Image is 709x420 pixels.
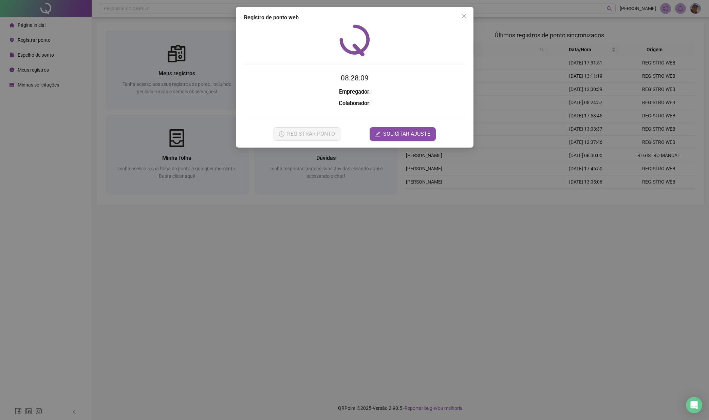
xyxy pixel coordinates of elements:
time: 08:28:09 [341,74,369,82]
img: QRPoint [339,24,370,56]
span: close [461,14,467,19]
button: REGISTRAR PONTO [273,127,340,141]
span: edit [375,131,380,137]
span: SOLICITAR AJUSTE [383,130,430,138]
h3: : [244,99,465,108]
div: Open Intercom Messenger [686,397,702,413]
strong: Empregador [339,89,369,95]
h3: : [244,88,465,96]
button: editSOLICITAR AJUSTE [370,127,436,141]
div: Registro de ponto web [244,14,465,22]
button: Close [459,11,469,22]
strong: Colaborador [339,100,369,107]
